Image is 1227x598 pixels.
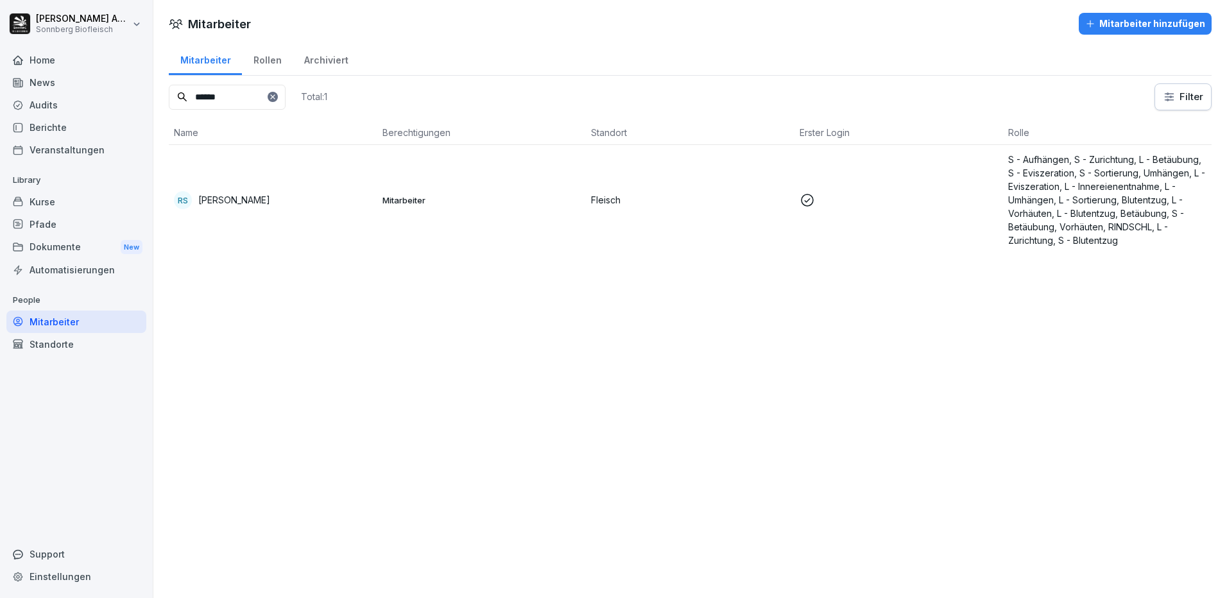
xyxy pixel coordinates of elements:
h1: Mitarbeiter [188,15,251,33]
a: Mitarbeiter [6,311,146,333]
a: News [6,71,146,94]
p: S - Aufhängen, S - Zurichtung, L - Betäubung, S - Eviszeration, S - Sortierung, Umhängen, L - Evi... [1008,153,1206,247]
a: Home [6,49,146,71]
div: New [121,240,142,255]
div: Support [6,543,146,565]
a: Veranstaltungen [6,139,146,161]
p: [PERSON_NAME] Anibas [36,13,130,24]
p: Fleisch [591,193,789,207]
a: Audits [6,94,146,116]
a: Pfade [6,213,146,235]
p: Mitarbeiter [382,194,581,206]
th: Name [169,121,377,145]
p: People [6,290,146,311]
div: Dokumente [6,235,146,259]
a: Rollen [242,42,293,75]
a: Archiviert [293,42,359,75]
button: Mitarbeiter hinzufügen [1079,13,1212,35]
p: Total: 1 [301,90,327,103]
a: Mitarbeiter [169,42,242,75]
th: Berechtigungen [377,121,586,145]
p: Sonnberg Biofleisch [36,25,130,34]
button: Filter [1155,84,1211,110]
div: Filter [1163,90,1203,103]
p: [PERSON_NAME] [198,193,270,207]
div: Mitarbeiter hinzufügen [1085,17,1205,31]
a: Kurse [6,191,146,213]
a: Standorte [6,333,146,355]
a: Einstellungen [6,565,146,588]
th: Standort [586,121,794,145]
p: Library [6,170,146,191]
th: Erster Login [794,121,1003,145]
a: Berichte [6,116,146,139]
a: Automatisierungen [6,259,146,281]
div: RS [174,191,192,209]
a: DokumenteNew [6,235,146,259]
th: Rolle [1003,121,1212,145]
